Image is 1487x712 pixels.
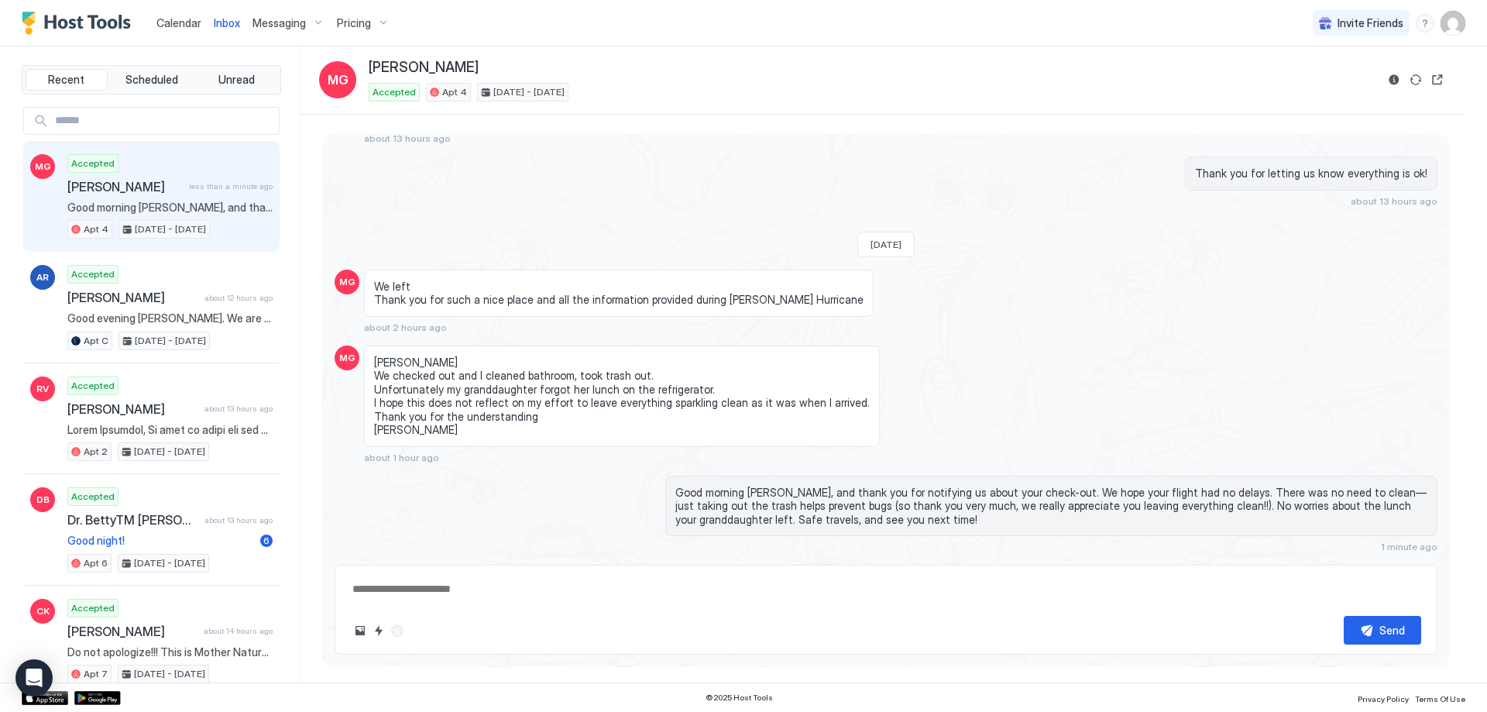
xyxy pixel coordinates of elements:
[35,160,51,174] span: MG
[214,16,240,29] span: Inbox
[364,452,439,463] span: about 1 hour ago
[84,667,108,681] span: Apt 7
[1195,167,1427,181] span: Thank you for letting us know everything is ok!
[71,379,115,393] span: Accepted
[328,71,349,89] span: MG
[1379,622,1405,638] div: Send
[134,445,205,459] span: [DATE] - [DATE]
[135,334,206,348] span: [DATE] - [DATE]
[134,556,205,570] span: [DATE] - [DATE]
[204,293,273,303] span: about 12 hours ago
[351,621,369,640] button: Upload image
[125,73,178,87] span: Scheduled
[1406,71,1425,89] button: Sync reservation
[49,108,279,134] input: Input Field
[134,667,205,681] span: [DATE] - [DATE]
[67,534,254,548] span: Good night!
[195,69,277,91] button: Unread
[67,512,198,528] span: Dr. BettyTM [PERSON_NAME]
[22,65,281,95] div: tab-group
[1344,616,1421,645] button: Send
[1381,541,1437,552] span: 1 minute ago
[135,222,206,236] span: [DATE] - [DATE]
[67,290,198,305] span: [PERSON_NAME]
[706,693,773,703] span: © 2025 Host Tools
[84,222,108,236] span: Apt 4
[67,201,273,215] span: Good morning [PERSON_NAME], and thank you for notifying us about your check-out. We hope your fli...
[871,239,901,250] span: [DATE]
[67,645,273,659] span: Do not apologize!!! This is Mother Nature. I appreciate your updates, and all of the backup thing...
[1416,14,1434,33] div: menu
[339,275,355,289] span: MG
[1385,71,1403,89] button: Reservation information
[22,691,68,705] a: App Store
[22,12,138,35] a: Host Tools Logo
[374,356,870,437] span: [PERSON_NAME] We checked out and I cleaned bathroom, took trash out. Unfortunately my granddaught...
[36,270,49,284] span: AR
[263,535,270,546] span: 6
[369,59,479,77] span: [PERSON_NAME]
[204,404,273,414] span: about 13 hours ago
[369,621,388,640] button: Quick reply
[339,351,355,365] span: MG
[156,15,201,31] a: Calendar
[373,85,416,99] span: Accepted
[364,322,447,333] span: about 2 hours ago
[111,69,193,91] button: Scheduled
[67,624,197,639] span: [PERSON_NAME]
[74,691,121,705] a: Google Play Store
[1358,690,1409,706] a: Privacy Policy
[1441,11,1465,36] div: User profile
[364,132,451,144] span: about 13 hours ago
[189,181,273,191] span: less than a minute ago
[71,267,115,281] span: Accepted
[67,423,273,437] span: Lorem Ipsumdol, Si amet co adipi eli sed doeiusmo tem INCI UTL Etdol Magn/Aliqu Enimadmin ve qui ...
[252,16,306,30] span: Messaging
[374,280,864,307] span: We left Thank you for such a nice place and all the information provided during [PERSON_NAME] Hur...
[15,659,53,697] div: Open Intercom Messenger
[1338,16,1403,30] span: Invite Friends
[71,601,115,615] span: Accepted
[675,486,1427,527] span: Good morning [PERSON_NAME], and thank you for notifying us about your check-out. We hope your fli...
[71,157,115,170] span: Accepted
[218,73,255,87] span: Unread
[337,16,371,30] span: Pricing
[1358,694,1409,703] span: Privacy Policy
[156,16,201,29] span: Calendar
[1415,690,1465,706] a: Terms Of Use
[204,626,273,636] span: about 14 hours ago
[26,69,108,91] button: Recent
[67,311,273,325] span: Good evening [PERSON_NAME]. We are still without power, and your battery is down to 50%. Please c...
[67,179,183,194] span: [PERSON_NAME]
[71,490,115,504] span: Accepted
[214,15,240,31] a: Inbox
[84,334,108,348] span: Apt C
[36,604,50,618] span: CK
[442,85,467,99] span: Apt 4
[67,401,198,417] span: [PERSON_NAME]
[1415,694,1465,703] span: Terms Of Use
[493,85,565,99] span: [DATE] - [DATE]
[1428,71,1447,89] button: Open reservation
[36,493,50,507] span: DB
[204,515,273,525] span: about 13 hours ago
[48,73,84,87] span: Recent
[84,556,108,570] span: Apt 6
[84,445,108,459] span: Apt 2
[1351,195,1437,207] span: about 13 hours ago
[36,382,49,396] span: RV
